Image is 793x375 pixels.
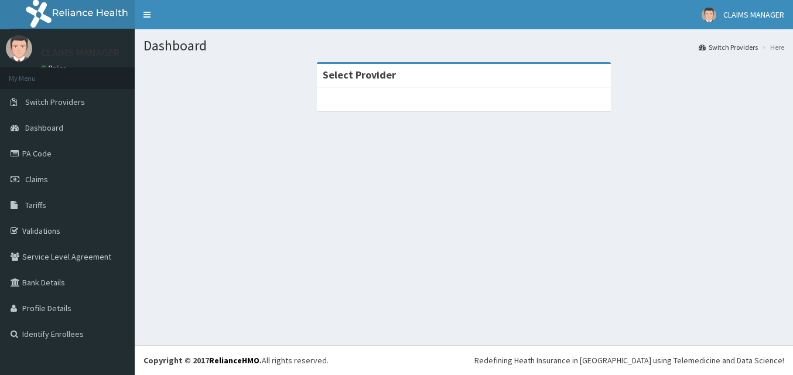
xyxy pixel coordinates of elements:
span: Dashboard [25,122,63,133]
img: User Image [6,35,32,62]
a: Switch Providers [699,42,758,52]
h1: Dashboard [143,38,784,53]
span: Claims [25,174,48,185]
div: Redefining Heath Insurance in [GEOGRAPHIC_DATA] using Telemedicine and Data Science! [474,354,784,366]
p: CLAIMS MANAGER [41,47,119,58]
span: CLAIMS MANAGER [723,9,784,20]
li: Here [759,42,784,52]
a: RelianceHMO [209,355,259,366]
img: User Image [702,8,716,22]
span: Tariffs [25,200,46,210]
span: Switch Providers [25,97,85,107]
a: Online [41,64,69,72]
footer: All rights reserved. [135,345,793,375]
strong: Select Provider [323,68,396,81]
strong: Copyright © 2017 . [143,355,262,366]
